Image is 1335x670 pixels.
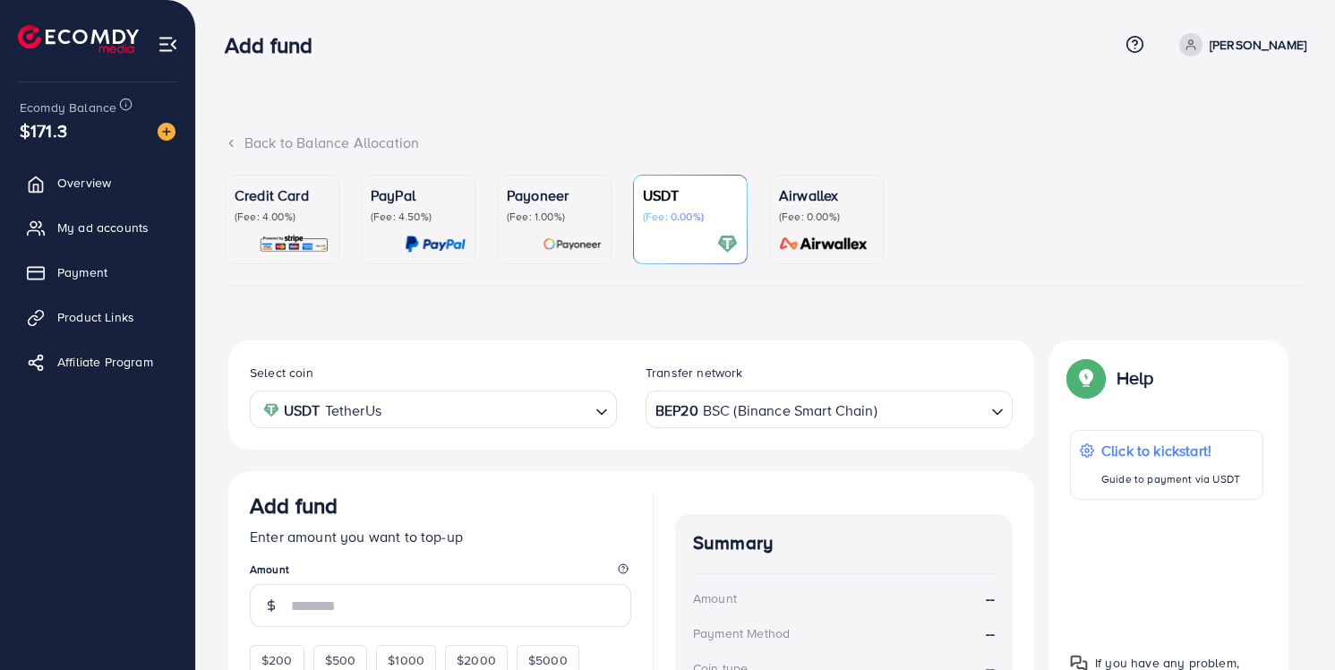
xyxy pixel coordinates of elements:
[779,210,874,224] p: (Fee: 0.00%)
[235,210,329,224] p: (Fee: 4.00%)
[693,589,737,607] div: Amount
[158,34,178,55] img: menu
[371,210,466,224] p: (Fee: 4.50%)
[528,651,568,669] span: $5000
[717,234,738,254] img: card
[57,353,153,371] span: Affiliate Program
[250,493,338,519] h3: Add fund
[20,99,116,116] span: Ecomdy Balance
[20,117,67,143] span: $171.3
[1117,367,1154,389] p: Help
[646,391,1013,427] div: Search for option
[13,299,182,335] a: Product Links
[225,32,327,58] h3: Add fund
[405,234,466,254] img: card
[57,263,107,281] span: Payment
[655,398,698,424] strong: BEP20
[225,133,1306,153] div: Back to Balance Allocation
[13,210,182,245] a: My ad accounts
[261,651,293,669] span: $200
[986,623,995,644] strong: --
[643,185,738,206] p: USDT
[325,651,356,669] span: $500
[13,165,182,201] a: Overview
[543,234,602,254] img: card
[1259,589,1322,657] iframe: Chat
[235,185,329,206] p: Credit Card
[325,398,381,424] span: TetherUs
[507,185,602,206] p: Payoneer
[259,234,329,254] img: card
[779,185,874,206] p: Airwallex
[263,402,279,418] img: coin
[250,526,631,547] p: Enter amount you want to top-up
[457,651,496,669] span: $2000
[250,562,631,584] legend: Amount
[57,308,134,326] span: Product Links
[1101,468,1240,490] p: Guide to payment via USDT
[57,219,149,236] span: My ad accounts
[57,174,111,192] span: Overview
[693,532,995,554] h4: Summary
[986,588,995,609] strong: --
[250,391,617,427] div: Search for option
[774,234,874,254] img: card
[18,25,139,53] img: logo
[1172,33,1306,56] a: [PERSON_NAME]
[158,123,175,141] img: image
[646,364,743,382] label: Transfer network
[507,210,602,224] p: (Fee: 1.00%)
[703,398,877,424] span: BSC (Binance Smart Chain)
[250,364,313,382] label: Select coin
[284,398,321,424] strong: USDT
[13,254,182,290] a: Payment
[387,396,588,424] input: Search for option
[693,624,790,642] div: Payment Method
[643,210,738,224] p: (Fee: 0.00%)
[388,651,424,669] span: $1000
[13,344,182,380] a: Affiliate Program
[371,185,466,206] p: PayPal
[879,396,984,424] input: Search for option
[1101,440,1240,461] p: Click to kickstart!
[1070,362,1102,394] img: Popup guide
[1210,34,1306,56] p: [PERSON_NAME]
